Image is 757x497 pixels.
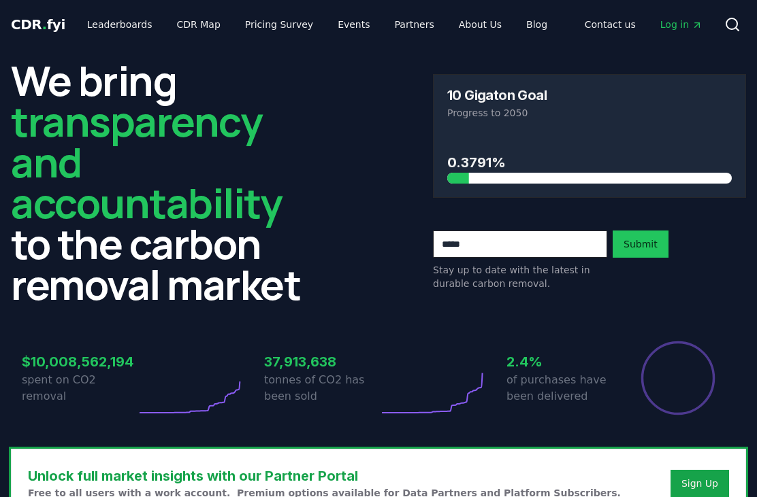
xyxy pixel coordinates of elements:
[11,93,282,230] span: transparency and accountability
[28,466,621,486] h3: Unlock full market insights with our Partner Portal
[660,18,703,31] span: Log in
[506,352,621,372] h3: 2.4%
[613,230,669,258] button: Submit
[433,263,607,290] p: Stay up to date with the latest in durable carbon removal.
[76,12,163,37] a: Leaderboards
[506,372,621,405] p: of purchases have been delivered
[448,12,513,37] a: About Us
[574,12,713,37] nav: Main
[447,152,732,173] h3: 0.3791%
[384,12,445,37] a: Partners
[327,12,381,37] a: Events
[515,12,558,37] a: Blog
[671,470,729,497] button: Sign Up
[447,88,547,102] h3: 10 Gigaton Goal
[76,12,558,37] nav: Main
[22,352,136,372] h3: $10,008,562,194
[264,352,378,372] h3: 37,913,638
[681,477,718,490] a: Sign Up
[42,16,47,33] span: .
[11,15,65,34] a: CDR.fyi
[264,372,378,405] p: tonnes of CO2 has been sold
[447,106,732,120] p: Progress to 2050
[640,340,716,416] div: Percentage of sales delivered
[22,372,136,405] p: spent on CO2 removal
[11,60,324,305] h2: We bring to the carbon removal market
[574,12,647,37] a: Contact us
[649,12,713,37] a: Log in
[234,12,324,37] a: Pricing Survey
[166,12,231,37] a: CDR Map
[11,16,65,33] span: CDR fyi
